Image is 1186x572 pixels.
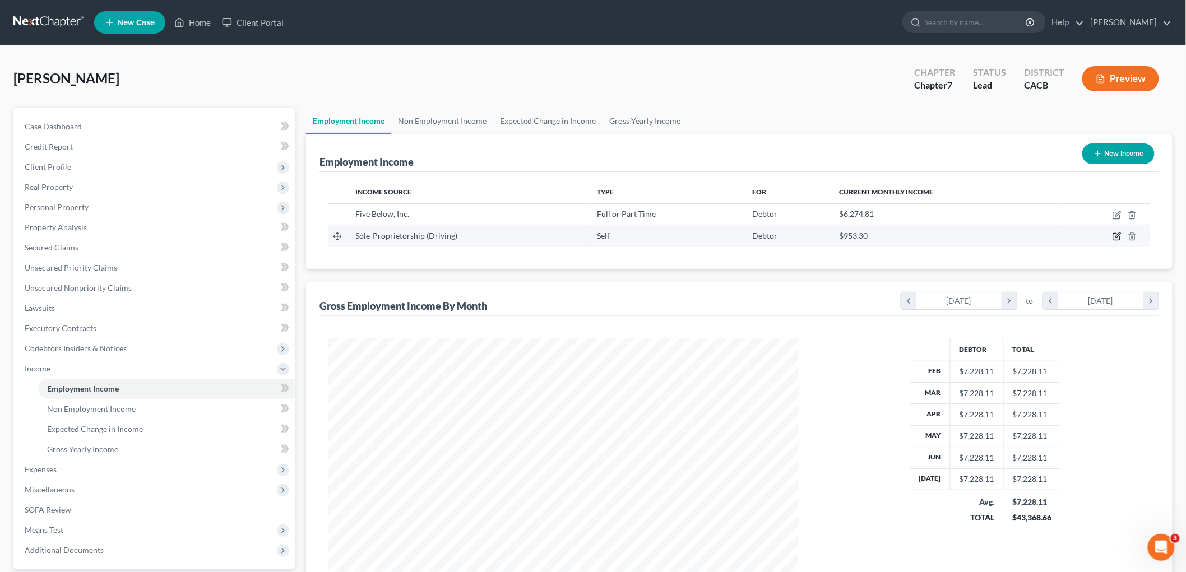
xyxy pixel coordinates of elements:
[1004,425,1061,447] td: $7,228.11
[47,424,143,434] span: Expected Change in Income
[169,12,216,32] a: Home
[910,425,951,447] th: May
[391,108,493,134] a: Non Employment Income
[1004,468,1061,490] td: $7,228.11
[38,399,295,419] a: Non Employment Income
[25,485,75,494] span: Miscellaneous
[1004,404,1061,425] td: $7,228.11
[901,292,916,309] i: chevron_left
[1004,447,1061,468] td: $7,228.11
[1082,143,1155,164] button: New Income
[25,464,57,474] span: Expenses
[25,243,78,252] span: Secured Claims
[47,444,118,454] span: Gross Yearly Income
[16,318,295,338] a: Executory Contracts
[1024,66,1064,79] div: District
[910,361,951,382] th: Feb
[1004,338,1061,361] th: Total
[25,323,96,333] span: Executory Contracts
[1085,12,1172,32] a: [PERSON_NAME]
[493,108,603,134] a: Expected Change in Income
[960,366,994,377] div: $7,228.11
[960,473,994,485] div: $7,228.11
[947,80,952,90] span: 7
[355,188,411,196] span: Income Source
[914,79,955,92] div: Chapter
[597,188,614,196] span: Type
[960,409,994,420] div: $7,228.11
[38,419,295,439] a: Expected Change in Income
[839,188,933,196] span: Current Monthly Income
[960,452,994,463] div: $7,228.11
[16,137,295,157] a: Credit Report
[25,202,89,212] span: Personal Property
[951,338,1004,361] th: Debtor
[47,404,136,413] span: Non Employment Income
[13,70,119,86] span: [PERSON_NAME]
[25,222,87,232] span: Property Analysis
[16,298,295,318] a: Lawsuits
[1013,512,1052,523] div: $43,368.66
[16,238,295,258] a: Secured Claims
[1026,295,1034,306] span: to
[960,430,994,441] div: $7,228.11
[960,496,995,508] div: Avg.
[1013,496,1052,508] div: $7,228.11
[25,142,73,151] span: Credit Report
[910,382,951,403] th: Mar
[1143,292,1159,309] i: chevron_right
[38,439,295,459] a: Gross Yearly Income
[319,155,414,169] div: Employment Income
[839,209,874,218] span: $6,274.81
[960,388,994,399] div: $7,228.11
[25,364,50,373] span: Income
[319,299,487,313] div: Gross Employment Income By Month
[1024,79,1064,92] div: CACB
[25,263,117,272] span: Unsecured Priority Claims
[216,12,289,32] a: Client Portal
[1082,66,1159,91] button: Preview
[1058,292,1144,309] div: [DATE]
[597,209,656,218] span: Full or Part Time
[960,512,995,523] div: TOTAL
[752,188,766,196] span: For
[1148,534,1175,561] iframe: Intercom live chat
[1046,12,1084,32] a: Help
[839,231,868,240] span: $953.30
[910,404,951,425] th: Apr
[25,505,71,514] span: SOFA Review
[973,79,1006,92] div: Lead
[1171,534,1180,543] span: 3
[25,182,73,192] span: Real Property
[25,122,82,131] span: Case Dashboard
[597,231,610,240] span: Self
[16,117,295,137] a: Case Dashboard
[25,162,71,171] span: Client Profile
[603,108,687,134] a: Gross Yearly Income
[925,12,1027,32] input: Search by name...
[25,525,63,534] span: Means Test
[973,66,1006,79] div: Status
[752,231,777,240] span: Debtor
[25,343,127,353] span: Codebtors Insiders & Notices
[25,545,104,555] span: Additional Documents
[25,283,132,292] span: Unsecured Nonpriority Claims
[16,258,295,278] a: Unsecured Priority Claims
[1004,361,1061,382] td: $7,228.11
[914,66,955,79] div: Chapter
[1043,292,1058,309] i: chevron_left
[1004,382,1061,403] td: $7,228.11
[916,292,1002,309] div: [DATE]
[117,18,155,27] span: New Case
[355,209,409,218] span: Five Below, Inc.
[910,447,951,468] th: Jun
[1002,292,1017,309] i: chevron_right
[47,384,119,393] span: Employment Income
[16,217,295,238] a: Property Analysis
[16,500,295,520] a: SOFA Review
[306,108,391,134] a: Employment Income
[38,379,295,399] a: Employment Income
[910,468,951,490] th: [DATE]
[752,209,777,218] span: Debtor
[16,278,295,298] a: Unsecured Nonpriority Claims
